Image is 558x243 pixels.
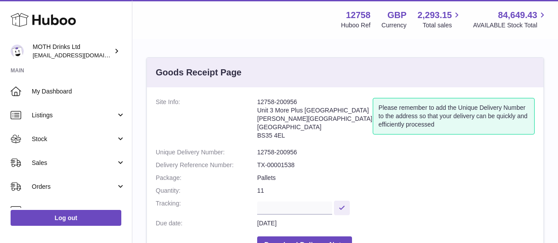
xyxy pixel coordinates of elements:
span: Total sales [423,21,462,30]
a: 84,649.43 AVAILABLE Stock Total [473,9,547,30]
dd: [DATE] [257,219,535,228]
dt: Quantity: [156,187,257,195]
address: 12758-200956 Unit 3 More Plus [GEOGRAPHIC_DATA] [PERSON_NAME][GEOGRAPHIC_DATA] [GEOGRAPHIC_DATA] ... [257,98,373,144]
h3: Goods Receipt Page [156,67,242,79]
strong: 12758 [346,9,371,21]
strong: GBP [387,9,406,21]
span: 84,649.43 [498,9,537,21]
dd: 11 [257,187,535,195]
span: [EMAIL_ADDRESS][DOMAIN_NAME] [33,52,130,59]
dd: Pallets [257,174,535,182]
dd: TX-00001538 [257,161,535,169]
a: 2,293.15 Total sales [418,9,462,30]
dt: Site Info: [156,98,257,144]
dd: 12758-200956 [257,148,535,157]
span: AVAILABLE Stock Total [473,21,547,30]
dt: Tracking: [156,199,257,215]
dt: Unique Delivery Number: [156,148,257,157]
span: Orders [32,183,116,191]
span: My Dashboard [32,87,125,96]
span: Usage [32,206,125,215]
div: Please remember to add the Unique Delivery Number to the address so that your delivery can be qui... [373,98,535,135]
span: 2,293.15 [418,9,452,21]
dt: Package: [156,174,257,182]
span: Sales [32,159,116,167]
div: Currency [382,21,407,30]
div: Huboo Ref [341,21,371,30]
span: Listings [32,111,116,120]
dt: Delivery Reference Number: [156,161,257,169]
dt: Due date: [156,219,257,228]
span: Stock [32,135,116,143]
a: Log out [11,210,121,226]
img: orders@mothdrinks.com [11,45,24,58]
div: MOTH Drinks Ltd [33,43,112,60]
